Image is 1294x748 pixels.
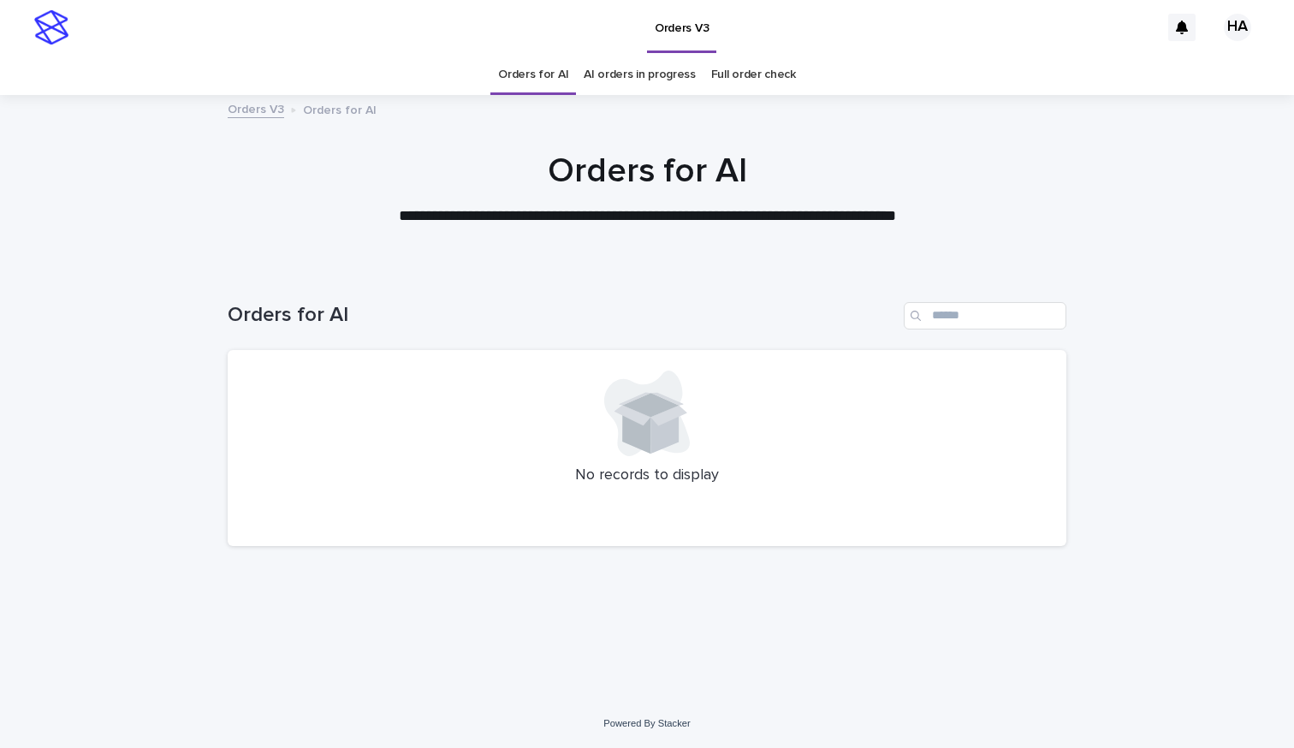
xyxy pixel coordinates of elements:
input: Search [904,302,1066,329]
a: Powered By Stacker [603,718,690,728]
p: No records to display [248,466,1046,485]
h1: Orders for AI [228,151,1066,192]
h1: Orders for AI [228,303,897,328]
a: Orders for AI [498,55,568,95]
p: Orders for AI [303,99,377,118]
img: stacker-logo-s-only.png [34,10,68,45]
div: HA [1224,14,1251,41]
a: Full order check [711,55,796,95]
a: AI orders in progress [584,55,696,95]
a: Orders V3 [228,98,284,118]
